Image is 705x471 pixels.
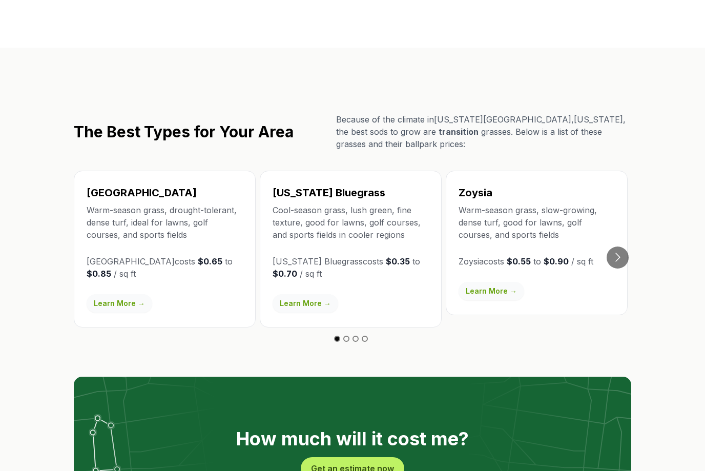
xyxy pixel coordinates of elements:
span: transition [439,127,479,137]
p: Zoysia costs to / sq ft [459,255,615,268]
h3: [US_STATE] Bluegrass [273,186,429,200]
h2: The Best Types for Your Area [74,122,294,141]
button: Go to next slide [607,247,629,269]
strong: $0.55 [507,256,531,267]
button: Go to slide 1 [334,336,340,342]
a: Learn More → [87,294,152,313]
button: Go to slide 2 [343,336,349,342]
p: Warm-season grass, drought-tolerant, dense turf, ideal for lawns, golf courses, and sports fields [87,204,243,241]
a: Learn More → [459,282,524,300]
button: Go to slide 4 [362,336,368,342]
strong: $0.35 [386,256,410,267]
a: Learn More → [273,294,338,313]
strong: $0.70 [273,269,297,279]
p: [GEOGRAPHIC_DATA] costs to / sq ft [87,255,243,280]
p: Because of the climate in [US_STATE][GEOGRAPHIC_DATA] , [US_STATE] , the best sods to grow are gr... [336,113,631,150]
p: [US_STATE] Bluegrass costs to / sq ft [273,255,429,280]
strong: $0.65 [198,256,222,267]
strong: $0.85 [87,269,111,279]
h3: Zoysia [459,186,615,200]
strong: $0.90 [544,256,569,267]
button: Go to slide 3 [352,336,359,342]
p: Cool-season grass, lush green, fine texture, good for lawns, golf courses, and sports fields in c... [273,204,429,241]
p: Warm-season grass, slow-growing, dense turf, good for lawns, golf courses, and sports fields [459,204,615,241]
h3: [GEOGRAPHIC_DATA] [87,186,243,200]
